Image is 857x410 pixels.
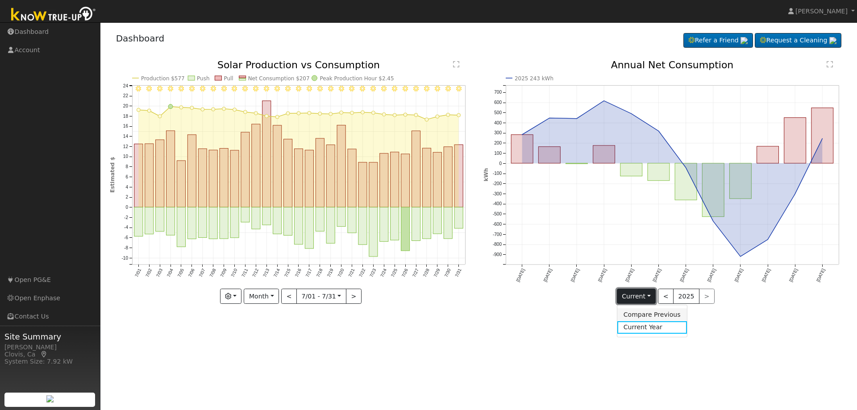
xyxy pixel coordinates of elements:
text: 7/24 [379,268,387,278]
rect: onclick="" [198,149,207,207]
rect: onclick="" [305,207,313,249]
rect: onclick="" [730,163,752,199]
circle: onclick="" [711,219,715,223]
a: Dashboard [116,33,165,44]
text: Solar Production vs Consumption [217,59,380,70]
rect: onclick="" [230,207,239,238]
i: 7/11 - Clear [242,86,248,91]
circle: onclick="" [318,112,322,116]
text: 14 [123,134,128,139]
text: -400 [493,202,502,207]
rect: onclick="" [134,144,142,207]
rect: onclick="" [422,207,431,239]
rect: onclick="" [675,163,697,200]
a: Map [40,351,48,358]
circle: onclick="" [286,112,290,115]
text: Pull [224,75,233,82]
circle: onclick="" [821,137,824,141]
text: -300 [493,191,502,196]
i: 7/02 - Clear [146,86,152,91]
rect: onclick="" [369,162,378,207]
text: [DATE] [707,268,717,282]
text: 7/27 [412,268,420,278]
rect: onclick="" [187,207,196,239]
text: [DATE] [543,268,553,282]
circle: onclick="" [222,107,225,111]
text: [DATE] [570,268,580,282]
rect: onclick="" [283,139,292,207]
i: 7/07 - Clear [200,86,205,91]
rect: onclick="" [209,150,217,207]
text: 7/30 [443,268,451,278]
div: [PERSON_NAME] [4,343,96,352]
rect: onclick="" [326,207,335,244]
text: Net Consumption $207 [248,75,309,82]
text: Push [197,75,209,82]
rect: onclick="" [305,150,313,207]
rect: onclick="" [166,207,175,236]
text: 24 [123,83,128,88]
text: 12 [123,144,128,149]
button: < [658,289,674,304]
rect: onclick="" [294,149,303,207]
rect: onclick="" [155,207,164,232]
text: 20 [123,104,128,108]
rect: onclick="" [166,131,175,207]
i: 7/13 - Clear [264,86,269,91]
text: 7/12 [251,268,259,278]
text: Annual Net Consumption [611,59,734,70]
text: [DATE] [788,268,799,282]
text: [DATE] [515,268,525,282]
text: -800 [493,242,502,247]
rect: onclick="" [230,150,239,207]
text: -700 [493,232,502,237]
rect: onclick="" [220,149,228,207]
rect: onclick="" [348,207,356,233]
text: [DATE] [815,268,826,282]
text: -10 [121,256,128,261]
rect: onclick="" [220,207,228,239]
text: 7/03 [155,268,163,278]
rect: onclick="" [757,146,779,163]
text: Peak Production Hour $2.45 [320,75,394,82]
circle: onclick="" [147,109,151,112]
rect: onclick="" [538,147,560,163]
text: 7/31 [454,268,462,278]
button: Current [617,289,656,304]
text: 7/10 [230,268,238,278]
button: Month [244,289,279,304]
circle: onclick="" [548,116,551,120]
text: 7/29 [433,268,441,278]
rect: onclick="" [422,148,431,207]
circle: onclick="" [308,112,311,115]
text: [DATE] [761,268,771,282]
rect: onclick="" [401,207,409,251]
i: 7/10 - Clear [232,86,237,91]
text: kWh [483,168,489,182]
circle: onclick="" [339,111,343,115]
text: 7/04 [166,268,174,278]
text: 7/11 [241,268,249,278]
text: 500 [494,110,502,115]
rect: onclick="" [251,207,260,229]
circle: onclick="" [329,112,333,116]
a: Current Year [617,321,687,334]
text: 700 [494,90,502,95]
img: retrieve [741,37,748,44]
text: Production $577 [141,75,185,82]
rect: onclick="" [380,207,388,242]
a: Request a Cleaning [755,33,841,48]
i: 7/15 - Clear [285,86,291,91]
circle: onclick="" [425,118,428,121]
circle: onclick="" [629,112,633,116]
rect: onclick="" [241,207,250,223]
circle: onclick="" [200,108,204,111]
i: 7/18 - Clear [317,86,323,91]
circle: onclick="" [657,129,661,133]
rect: onclick="" [444,207,452,239]
circle: onclick="" [254,112,258,115]
circle: onclick="" [211,108,215,111]
button: < [281,289,297,304]
circle: onclick="" [265,114,268,118]
circle: onclick="" [350,111,354,115]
